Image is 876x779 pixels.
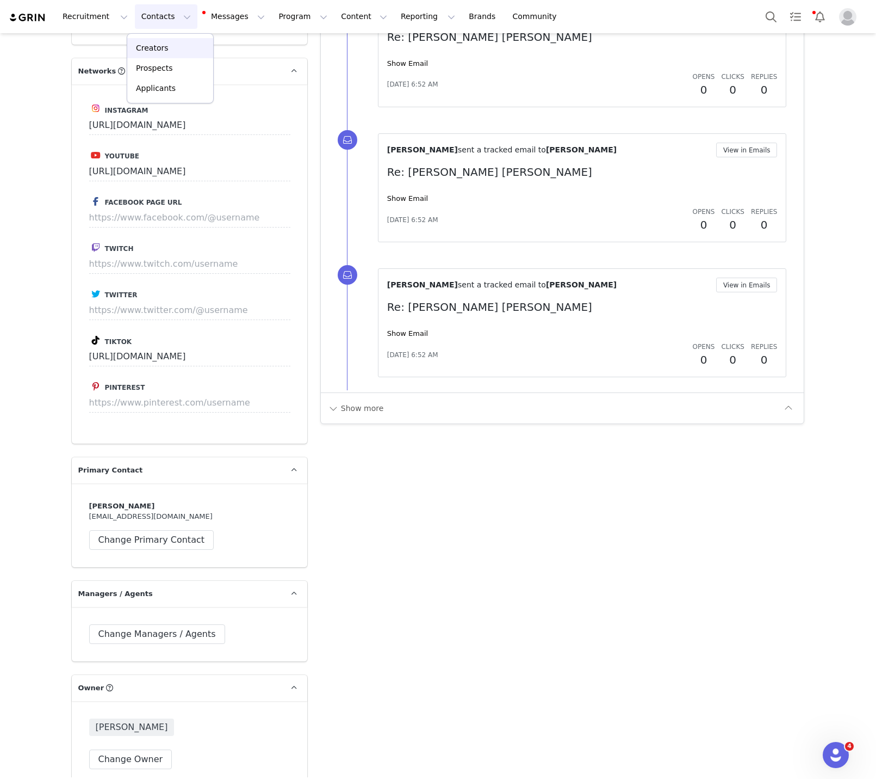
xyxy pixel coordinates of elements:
[693,343,715,351] span: Opens
[89,750,172,769] button: Change Owner
[105,199,182,206] span: Facebook Page URL
[387,29,778,45] p: Re: [PERSON_NAME] [PERSON_NAME]
[89,208,290,228] input: https://www.facebook.com/@username
[387,299,778,315] p: Re: [PERSON_NAME] [PERSON_NAME]
[751,352,778,368] h2: 0
[89,300,290,320] input: https://www.twitter.com/@username
[839,8,856,26] img: placeholder-profile.jpg
[693,208,715,216] span: Opens
[89,393,290,413] input: https://www.pinterest.com/username
[751,82,778,98] h2: 0
[136,83,176,94] p: Applicants
[721,217,744,233] h2: 0
[105,152,139,160] span: Youtube
[808,4,832,29] button: Notifications
[387,164,778,180] p: Re: [PERSON_NAME] [PERSON_NAME]
[198,4,271,29] button: Messages
[784,4,807,29] a: Tasks
[721,352,744,368] h2: 0
[458,280,546,289] span: sent a tracked email to
[394,4,462,29] button: Reporting
[387,280,458,289] span: [PERSON_NAME]
[751,73,778,81] span: Replies
[458,145,546,154] span: sent a tracked email to
[105,291,138,299] span: Twitter
[387,194,428,203] a: Show Email
[89,501,290,550] div: [EMAIL_ADDRESS][DOMAIN_NAME]
[462,4,505,29] a: Brands
[136,42,169,54] p: Creators
[334,4,394,29] button: Content
[693,82,715,98] h2: 0
[546,280,617,289] span: [PERSON_NAME]
[89,502,155,510] strong: [PERSON_NAME]
[105,245,134,253] span: Twitch
[693,352,715,368] h2: 0
[78,465,143,476] span: Primary Contact
[751,208,778,216] span: Replies
[751,343,778,351] span: Replies
[89,347,290,366] input: https://www.tiktok.com/@username
[546,145,617,154] span: [PERSON_NAME]
[89,719,175,736] span: [PERSON_NAME]
[387,329,428,338] a: Show Email
[751,217,778,233] h2: 0
[9,9,446,21] body: Rich Text Area. Press ALT-0 for help.
[387,145,458,154] span: [PERSON_NAME]
[136,63,172,74] p: Prospects
[327,400,384,417] button: Show more
[56,4,134,29] button: Recruitment
[78,683,104,694] span: Owner
[272,4,334,29] button: Program
[387,59,428,68] a: Show Email
[89,162,290,181] input: https://www.youtube.com/@username
[89,254,290,274] input: https://www.twitch.com/username
[506,4,568,29] a: Community
[759,4,783,29] button: Search
[832,8,867,26] button: Profile
[78,66,116,77] span: Networks
[89,624,225,644] button: Change Managers / Agents
[693,217,715,233] h2: 0
[721,73,744,81] span: Clicks
[716,278,778,292] button: View in Emails
[91,104,100,113] img: instagram.svg
[387,79,438,89] span: [DATE] 6:52 AM
[135,4,197,29] button: Contacts
[89,530,214,550] button: Change Primary Contact
[845,742,854,751] span: 4
[78,588,153,599] span: Managers / Agents
[105,107,148,114] span: Instagram
[716,143,778,157] button: View in Emails
[721,208,744,216] span: Clicks
[721,343,744,351] span: Clicks
[105,338,132,346] span: Tiktok
[693,73,715,81] span: Opens
[105,384,145,391] span: Pinterest
[721,82,744,98] h2: 0
[387,350,438,360] span: [DATE] 6:52 AM
[823,742,849,768] iframe: Intercom live chat
[89,115,290,135] input: https://www.instagram.com/username
[9,13,47,23] img: grin logo
[387,215,438,225] span: [DATE] 6:52 AM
